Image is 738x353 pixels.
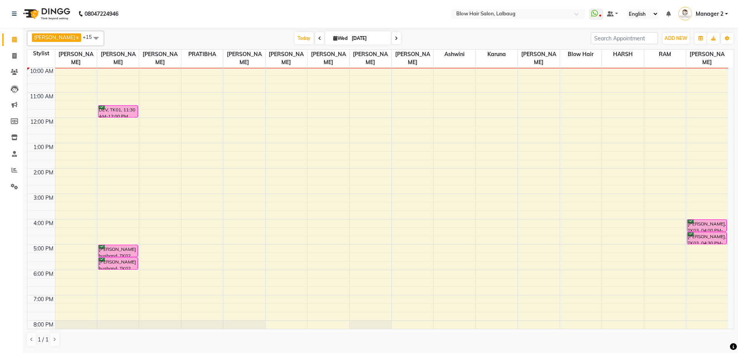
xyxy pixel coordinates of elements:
[98,245,138,257] div: [PERSON_NAME] husband, TK02, 05:00 PM-05:30 PM, HAIR CUT (Men)-[PERSON_NAME] TRIM / SHAVE
[266,50,307,67] span: [PERSON_NAME]
[687,220,726,231] div: [PERSON_NAME], TK03, 04:00 PM-04:30 PM, HAIR CUT (Men)-[PERSON_NAME] TRIM / SHAVE
[686,50,728,67] span: [PERSON_NAME]
[29,118,55,126] div: 12:00 PM
[75,34,79,40] a: x
[696,10,723,18] span: Manager 2
[85,3,118,25] b: 08047224946
[32,245,55,253] div: 5:00 PM
[28,67,55,75] div: 10:00 AM
[687,232,726,244] div: [PERSON_NAME], TK03, 04:30 PM-05:00 PM, HAIR CUT (Men)-SENIOR STYLIST
[665,35,687,41] span: ADD NEW
[663,33,689,44] button: ADD NEW
[32,143,55,151] div: 1:00 PM
[32,270,55,278] div: 6:00 PM
[518,50,559,67] span: [PERSON_NAME]
[294,32,314,44] span: Today
[331,35,349,41] span: Wed
[20,3,72,25] img: logo
[32,295,55,303] div: 7:00 PM
[97,50,139,67] span: [PERSON_NAME]
[307,50,349,67] span: [PERSON_NAME]
[32,194,55,202] div: 3:00 PM
[34,34,75,40] span: [PERSON_NAME]
[349,33,388,44] input: 2025-09-03
[28,93,55,101] div: 11:00 AM
[27,50,55,58] div: Stylist
[392,50,433,67] span: [PERSON_NAME]
[223,50,265,67] span: [PERSON_NAME]
[32,219,55,227] div: 4:00 PM
[32,321,55,329] div: 8:00 PM
[678,7,692,20] img: Manager 2
[591,32,658,44] input: Search Appointment
[560,50,602,59] span: Blow Hair
[98,106,138,117] div: DEV, TK01, 11:30 AM-12:00 PM, HAIR CUT (Men)-CREATIVE STYLE DIRECTOR
[350,50,391,67] span: [PERSON_NAME]
[55,50,97,67] span: [PERSON_NAME]
[98,258,138,269] div: [PERSON_NAME] husband, TK02, 05:30 PM-06:00 PM, HAIR CUT (Men)-CREATIVE STYLIST
[602,50,643,59] span: HARSH
[434,50,475,59] span: Ashwini
[139,50,181,67] span: [PERSON_NAME]
[32,169,55,177] div: 2:00 PM
[83,34,98,40] span: +15
[38,336,48,344] span: 1 / 1
[476,50,517,59] span: karuna
[181,50,223,59] span: PRATIBHA
[644,50,686,59] span: RAM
